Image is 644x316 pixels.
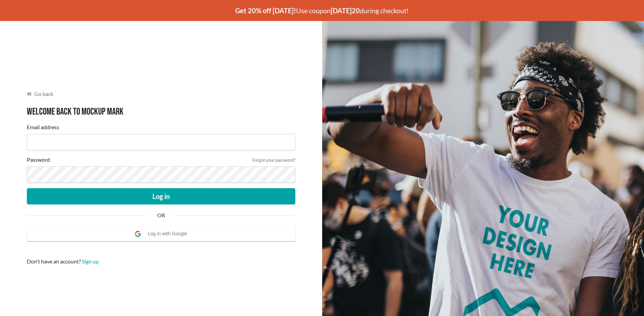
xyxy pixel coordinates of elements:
h3: Welcome back to Mockup Mark [27,106,295,118]
span: [DATE]20 [331,6,360,15]
a: Sign up [82,258,99,264]
label: Password [27,156,50,164]
span: Get 20% off [DATE]! [235,6,296,15]
p: Don't have an account? [27,257,295,265]
button: Log in [27,188,295,204]
a: Forgot your password? [252,157,295,163]
label: Email address [27,123,59,131]
div: OR [152,211,170,219]
span: Log in with Google [148,227,190,241]
a: Go back [27,90,295,98]
button: Log in with Google [27,226,295,241]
